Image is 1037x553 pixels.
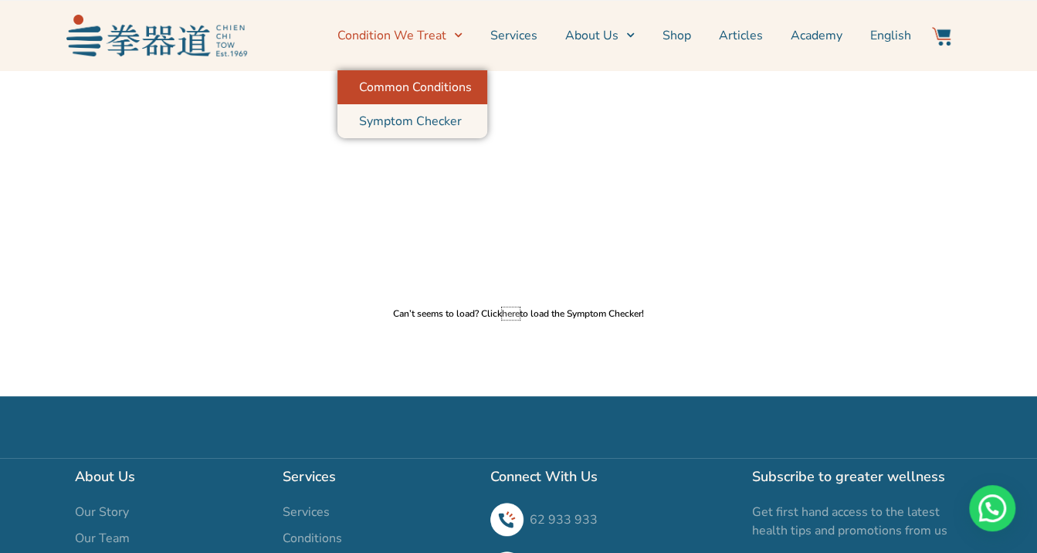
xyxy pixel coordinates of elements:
[490,16,537,55] a: Services
[490,466,737,487] h2: Connect With Us
[75,529,130,548] span: Our Team
[75,466,267,487] h2: About Us
[870,26,911,45] span: English
[283,503,475,521] a: Services
[337,104,487,138] a: Symptom Checker
[337,16,463,55] a: Condition We Treat
[752,503,963,540] p: Get first hand access to the latest health tips and promotions from us
[337,70,487,104] a: Common Conditions
[752,466,963,487] h2: Subscribe to greater wellness
[337,70,487,138] ul: Condition We Treat
[8,307,1029,320] p: Can’t seems to load? Click to load the Symptom Checker!
[75,503,129,521] span: Our Story
[530,511,598,528] a: 62 933 933
[502,307,520,320] a: here
[719,16,763,55] a: Articles
[663,16,691,55] a: Shop
[283,529,342,548] span: Conditions
[969,485,1015,531] div: Need help? WhatsApp contact
[75,503,267,521] a: Our Story
[870,16,911,55] a: Switch to English
[565,16,635,55] a: About Us
[283,529,475,548] a: Conditions
[283,503,330,521] span: Services
[283,466,475,487] h2: Services
[75,529,267,548] a: Our Team
[255,16,911,55] nav: Menu
[791,16,842,55] a: Academy
[932,27,951,46] img: Website Icon-03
